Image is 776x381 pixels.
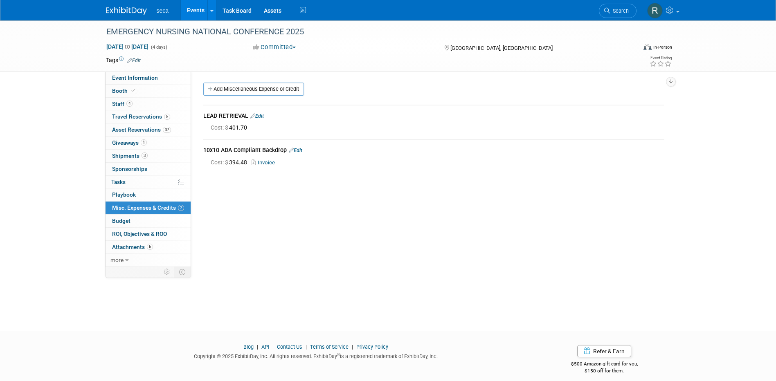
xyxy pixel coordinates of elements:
span: Cost: $ [211,159,229,166]
a: Booth [106,85,191,97]
span: | [350,344,355,350]
a: Edit [127,58,141,63]
a: Refer & Earn [577,345,631,357]
td: Tags [106,56,141,64]
a: Contact Us [277,344,302,350]
sup: ® [337,352,340,357]
span: Asset Reservations [112,126,171,133]
span: ROI, Objectives & ROO [112,231,167,237]
span: Search [610,8,629,14]
span: Playbook [112,191,136,198]
div: In-Person [653,44,672,50]
span: 5 [164,114,170,120]
span: Staff [112,101,133,107]
span: Event Information [112,74,158,81]
a: Blog [243,344,254,350]
span: to [124,43,131,50]
span: Giveaways [112,139,147,146]
span: Sponsorships [112,166,147,172]
a: Asset Reservations37 [106,123,191,136]
span: 6 [147,244,153,250]
div: LEAD RETRIEVAL [203,112,664,121]
span: Cost: $ [211,124,229,131]
a: Misc. Expenses & Credits2 [106,202,191,214]
div: $150 off for them. [538,368,670,374]
a: Event Information [106,72,191,84]
div: EMERGENCY NURSING NATIONAL CONFERENCE 2025 [103,25,624,39]
a: Budget [106,215,191,227]
span: [DATE] [DATE] [106,43,149,50]
div: Event Format [588,43,673,55]
button: Committed [250,43,299,52]
a: Invoice [252,159,278,166]
span: Shipments [112,152,148,159]
span: 3 [142,152,148,159]
td: Toggle Event Tabs [174,267,191,277]
span: Attachments [112,244,153,250]
a: Giveaways1 [106,137,191,149]
span: 2 [178,205,184,211]
img: Format-Inperson.png [643,44,652,50]
img: Rachel Jordan [647,3,663,18]
a: more [106,254,191,267]
div: Copyright © 2025 ExhibitDay, Inc. All rights reserved. ExhibitDay is a registered trademark of Ex... [106,351,526,360]
a: Travel Reservations5 [106,110,191,123]
a: Edit [250,113,264,119]
a: Shipments3 [106,150,191,162]
span: (4 days) [150,45,167,50]
span: 394.48 [211,159,250,166]
span: | [304,344,309,350]
span: 4 [126,101,133,107]
a: API [261,344,269,350]
span: | [270,344,276,350]
span: [GEOGRAPHIC_DATA], [GEOGRAPHIC_DATA] [450,45,553,51]
span: 1 [141,139,147,146]
a: Sponsorships [106,163,191,175]
a: Attachments6 [106,241,191,253]
div: 10x10 ADA Compliant Backdrop [203,146,664,156]
span: Budget [112,217,130,224]
span: 37 [163,127,171,133]
a: Add Miscellaneous Expense or Credit [203,83,304,96]
a: Terms of Service [310,344,349,350]
span: Travel Reservations [112,113,170,120]
a: Tasks [106,176,191,188]
a: Search [599,4,637,18]
a: Playbook [106,188,191,201]
span: Booth [112,87,137,94]
a: Edit [289,148,302,153]
span: Tasks [111,179,126,185]
span: Misc. Expenses & Credits [112,204,184,211]
span: 401.70 [211,124,250,131]
a: Staff4 [106,98,191,110]
div: $500 Amazon gift card for you, [538,355,670,374]
a: ROI, Objectives & ROO [106,228,191,240]
span: | [255,344,260,350]
div: Event Rating [650,56,672,60]
td: Personalize Event Tab Strip [160,267,174,277]
span: seca [157,7,169,14]
a: Privacy Policy [356,344,388,350]
img: ExhibitDay [106,7,147,15]
span: more [110,257,124,263]
i: Booth reservation complete [131,88,135,93]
